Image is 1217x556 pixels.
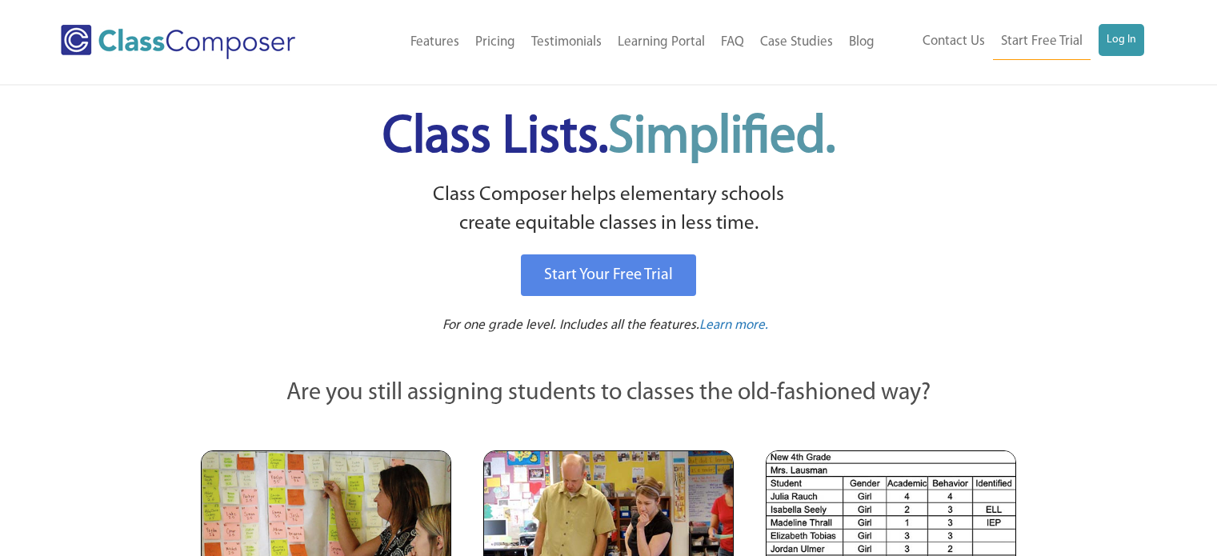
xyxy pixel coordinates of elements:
img: Class Composer [61,25,295,59]
span: Simplified. [608,112,835,164]
a: FAQ [713,25,752,60]
a: Learn more. [699,316,768,336]
a: Blog [841,25,883,60]
a: Features [402,25,467,60]
nav: Header Menu [346,25,882,60]
a: Start Your Free Trial [521,254,696,296]
a: Testimonials [523,25,610,60]
a: Learning Portal [610,25,713,60]
p: Class Composer helps elementary schools create equitable classes in less time. [198,181,1019,239]
span: For one grade level. Includes all the features. [442,318,699,332]
span: Learn more. [699,318,768,332]
a: Log In [1099,24,1144,56]
nav: Header Menu [883,24,1144,60]
span: Start Your Free Trial [544,267,673,283]
a: Contact Us [915,24,993,59]
p: Are you still assigning students to classes the old-fashioned way? [201,376,1017,411]
a: Pricing [467,25,523,60]
a: Case Studies [752,25,841,60]
a: Start Free Trial [993,24,1091,60]
span: Class Lists. [382,112,835,164]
